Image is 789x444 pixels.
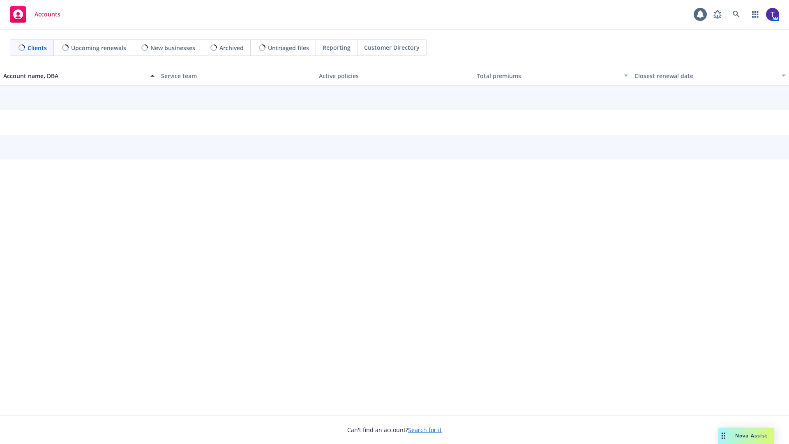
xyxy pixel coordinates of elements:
[631,66,789,86] button: Closest renewal date
[158,66,316,86] button: Service team
[316,66,473,86] button: Active policies
[161,72,312,80] div: Service team
[150,44,195,52] span: New businesses
[219,44,244,52] span: Archived
[364,43,420,52] span: Customer Directory
[35,11,60,18] span: Accounts
[718,428,729,444] div: Drag to move
[28,44,47,52] span: Clients
[477,72,619,80] div: Total premiums
[728,6,745,23] a: Search
[7,3,64,26] a: Accounts
[735,432,768,439] span: Nova Assist
[319,72,470,80] div: Active policies
[718,428,774,444] button: Nova Assist
[268,44,309,52] span: Untriaged files
[408,426,442,434] a: Search for it
[747,6,764,23] a: Switch app
[347,425,442,434] span: Can't find an account?
[3,72,145,80] div: Account name, DBA
[766,8,779,21] img: photo
[473,66,631,86] button: Total premiums
[71,44,126,52] span: Upcoming renewals
[323,43,351,52] span: Reporting
[709,6,726,23] a: Report a Bug
[634,72,777,80] div: Closest renewal date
